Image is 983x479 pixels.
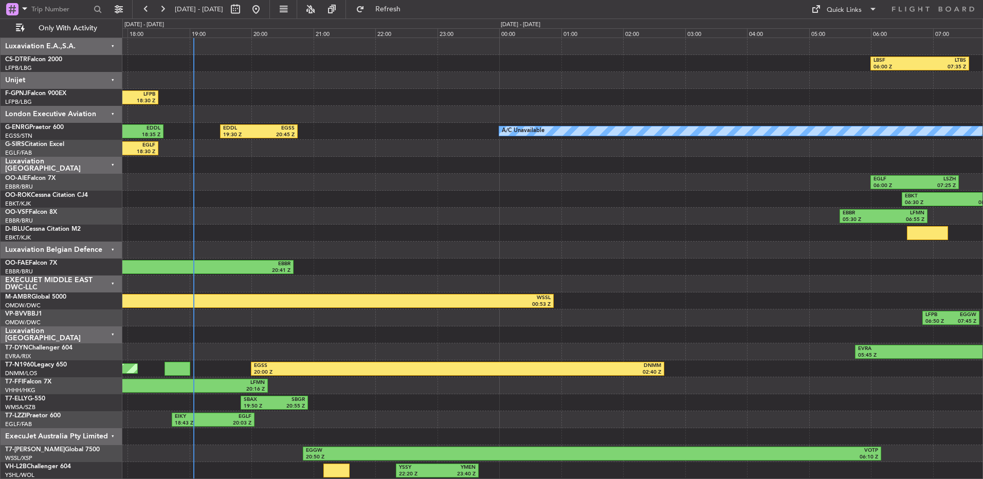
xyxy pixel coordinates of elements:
[27,25,108,32] span: Only With Activity
[31,2,90,17] input: Trip Number
[259,125,295,132] div: EGSS
[437,464,476,471] div: YMEN
[5,447,65,453] span: T7-[PERSON_NAME]
[5,149,32,157] a: EGLF/FAB
[5,319,41,326] a: OMDW/DWC
[873,176,915,183] div: EGLF
[399,471,438,478] div: 22:20 Z
[5,379,51,385] a: T7-FFIFalcon 7X
[5,413,61,419] a: T7-LZZIPraetor 600
[254,369,458,376] div: 20:00 Z
[117,149,156,156] div: 18:30 Z
[925,318,951,325] div: 06:50 Z
[437,471,476,478] div: 23:40 Z
[5,403,35,411] a: WMSA/SZB
[5,132,32,140] a: EGSS/STN
[5,294,31,300] span: M-AMBR
[375,28,437,38] div: 22:00
[5,396,45,402] a: T7-ELLYG-550
[5,345,72,351] a: T7-DYNChallenger 604
[915,176,956,183] div: LSZH
[175,413,213,420] div: EIKY
[5,379,23,385] span: T7-FFI
[314,28,375,38] div: 21:00
[116,132,161,139] div: 18:35 Z
[251,28,313,38] div: 20:00
[951,318,976,325] div: 07:45 Z
[324,301,551,308] div: 00:53 Z
[5,396,28,402] span: T7-ELLY
[56,267,290,274] div: 20:41 Z
[5,362,34,368] span: T7-N1960
[5,302,41,309] a: OMDW/DWC
[306,447,592,454] div: EGGW
[306,454,592,461] div: 20:50 Z
[71,379,265,386] div: LFMN
[275,396,305,403] div: SBGR
[5,175,56,181] a: OO-AIEFalcon 7X
[190,28,251,38] div: 19:00
[175,5,223,14] span: [DATE] - [DATE]
[592,454,878,461] div: 06:10 Z
[685,28,747,38] div: 03:00
[905,199,951,207] div: 06:30 Z
[592,447,878,454] div: VOTP
[925,311,951,319] div: LFPB
[806,1,882,17] button: Quick Links
[438,28,499,38] div: 23:00
[244,396,275,403] div: SBAX
[213,413,251,420] div: EGLF
[884,210,925,217] div: LFMN
[843,210,884,217] div: EBBR
[623,28,685,38] div: 02:00
[351,1,413,17] button: Refresh
[97,301,324,308] div: 17:28 Z
[5,464,27,470] span: VH-L2B
[56,261,290,268] div: EBBR
[5,183,33,191] a: EBBR/BRU
[884,216,925,224] div: 06:55 Z
[5,200,31,208] a: EBKT/KJK
[871,28,933,38] div: 06:00
[920,64,966,71] div: 07:35 Z
[499,28,561,38] div: 00:00
[5,141,25,148] span: G-SIRS
[324,294,551,302] div: WSSL
[254,362,458,370] div: EGSS
[5,345,28,351] span: T7-DYN
[5,234,31,242] a: EBKT/KJK
[117,142,156,149] div: EGLF
[399,464,438,471] div: YSSY
[920,57,966,64] div: LTBS
[905,193,951,200] div: EBKT
[126,91,156,98] div: LFPB
[5,226,81,232] a: D-IBLUCessna Citation M2
[5,370,37,377] a: DNMM/LOS
[5,413,26,419] span: T7-LZZI
[128,28,189,38] div: 18:00
[5,209,57,215] a: OO-VSFFalcon 8X
[11,20,112,36] button: Only With Activity
[5,260,57,266] a: OO-FAEFalcon 7X
[213,420,251,427] div: 20:03 Z
[5,98,32,106] a: LFPB/LBG
[873,64,920,71] div: 06:00 Z
[175,420,213,427] div: 18:43 Z
[858,352,940,359] div: 05:45 Z
[5,353,31,360] a: EVRA/RIX
[502,123,544,139] div: A/C Unavailable
[5,217,33,225] a: EBBR/BRU
[5,311,42,317] a: VP-BVVBBJ1
[501,21,540,29] div: [DATE] - [DATE]
[223,125,259,132] div: EDDL
[126,98,156,105] div: 18:30 Z
[5,294,66,300] a: M-AMBRGlobal 5000
[5,57,62,63] a: CS-DTRFalcon 2000
[5,311,27,317] span: VP-BVV
[747,28,809,38] div: 04:00
[5,90,66,97] a: F-GPNJFalcon 900EX
[71,386,265,393] div: 20:16 Z
[5,471,34,479] a: YSHL/WOL
[5,362,67,368] a: T7-N1960Legacy 650
[5,268,33,275] a: EBBR/BRU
